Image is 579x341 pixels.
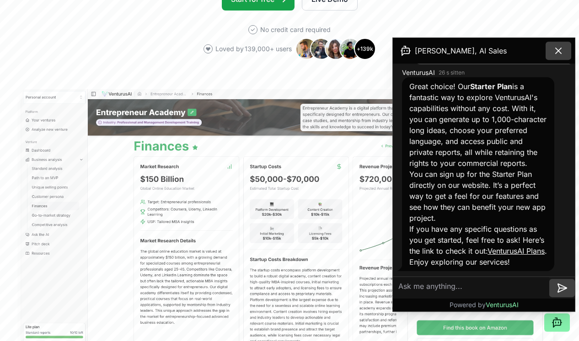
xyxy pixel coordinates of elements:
a: VenturusAI Plans [488,247,545,256]
img: Avatar 3 [325,38,347,60]
p: You can sign up for the Starter Plan directly on our website. It’s a perfect way to get a feel fo... [409,169,547,224]
p: If you have any specific questions as you get started, feel free to ask! Here’s the link to check... [409,224,547,268]
time: 26 s sitten [439,69,465,77]
img: Avatar 4 [339,38,361,60]
img: Avatar 1 [295,38,317,60]
span: [PERSON_NAME], AI Sales [415,46,507,57]
span: VenturusAI [402,69,435,78]
strong: Starter Plan [470,82,512,91]
p: Great choice! Our is a fantastic way to explore VenturusAI's capabilities without any cost. With ... [409,81,547,169]
img: Avatar 2 [310,38,332,60]
span: VenturusAI [486,301,519,309]
p: Powered by [450,301,519,310]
